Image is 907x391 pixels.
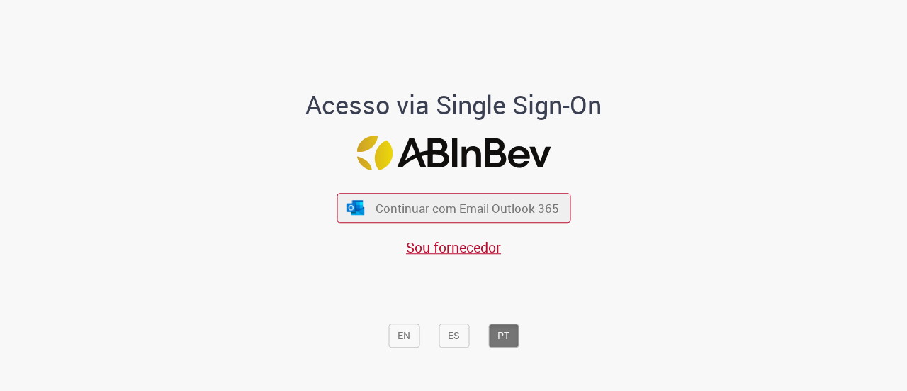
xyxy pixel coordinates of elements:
img: Logo ABInBev [356,136,551,170]
img: ícone Azure/Microsoft 360 [346,200,366,215]
span: Continuar com Email Outlook 365 [376,200,559,216]
h1: Acesso via Single Sign-On [257,91,650,119]
button: EN [388,324,419,348]
a: Sou fornecedor [406,238,501,257]
button: PT [488,324,519,348]
button: ES [439,324,469,348]
button: ícone Azure/Microsoft 360 Continuar com Email Outlook 365 [337,194,570,223]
